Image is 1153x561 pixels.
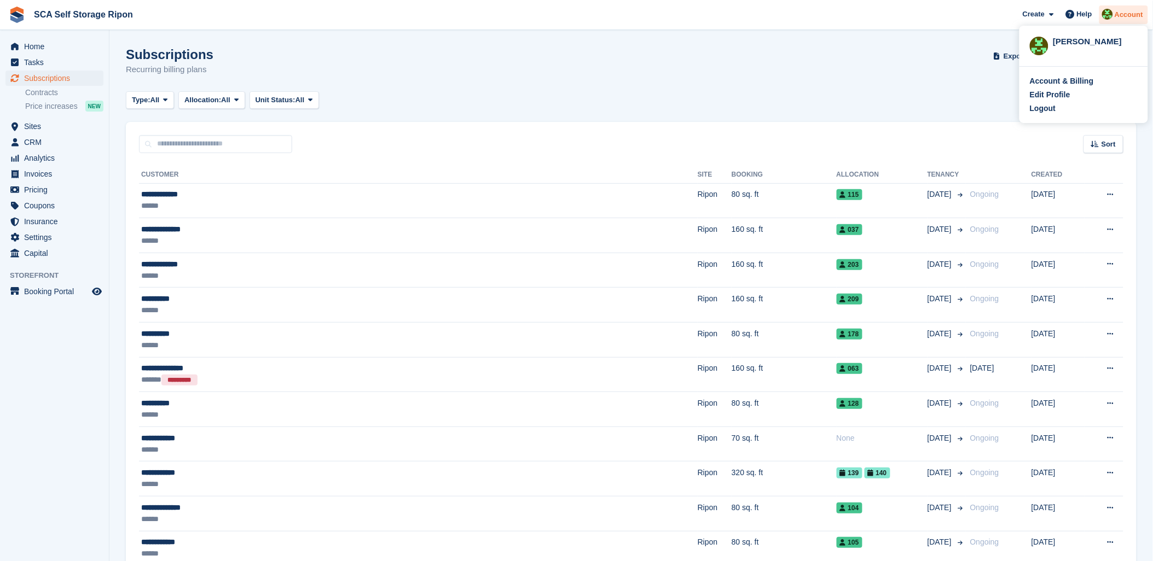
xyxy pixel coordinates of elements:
[5,284,103,299] a: menu
[184,95,221,106] span: Allocation:
[1032,392,1085,427] td: [DATE]
[698,183,732,218] td: Ripon
[837,398,862,409] span: 128
[1032,496,1085,531] td: [DATE]
[24,166,90,182] span: Invoices
[296,95,305,106] span: All
[928,328,954,340] span: [DATE]
[698,253,732,288] td: Ripon
[732,392,837,427] td: 80 sq. ft
[698,357,732,392] td: Ripon
[139,166,698,184] th: Customer
[24,55,90,70] span: Tasks
[1004,51,1026,62] span: Export
[256,95,296,106] span: Unit Status:
[970,503,999,512] span: Ongoing
[928,502,954,513] span: [DATE]
[24,230,90,245] span: Settings
[5,119,103,134] a: menu
[25,100,103,112] a: Price increases NEW
[126,47,213,62] h1: Subscriptions
[837,329,862,340] span: 178
[928,293,954,305] span: [DATE]
[24,71,90,86] span: Subscriptions
[5,135,103,150] a: menu
[732,288,837,323] td: 160 sq. ft
[5,71,103,86] a: menu
[970,468,999,477] span: Ongoing
[5,246,103,261] a: menu
[24,39,90,54] span: Home
[698,392,732,427] td: Ripon
[25,101,78,112] span: Price increases
[837,224,862,235] span: 037
[126,91,174,109] button: Type: All
[1030,103,1056,114] div: Logout
[698,166,732,184] th: Site
[1102,9,1113,20] img: Kelly Neesham
[837,467,862,478] span: 139
[928,166,966,184] th: Tenancy
[150,95,160,106] span: All
[970,190,999,198] span: Ongoing
[837,189,862,200] span: 115
[837,166,928,184] th: Allocation
[970,329,999,338] span: Ongoing
[24,135,90,150] span: CRM
[837,363,862,374] span: 063
[85,101,103,112] div: NEW
[5,39,103,54] a: menu
[1032,357,1085,392] td: [DATE]
[991,47,1039,65] button: Export
[928,224,954,235] span: [DATE]
[5,198,103,213] a: menu
[970,537,999,546] span: Ongoing
[698,426,732,461] td: Ripon
[1030,89,1138,101] a: Edit Profile
[5,182,103,197] a: menu
[1032,461,1085,496] td: [DATE]
[837,259,862,270] span: 203
[250,91,319,109] button: Unit Status: All
[24,246,90,261] span: Capital
[928,467,954,478] span: [DATE]
[1053,36,1138,45] div: [PERSON_NAME]
[928,398,954,409] span: [DATE]
[837,294,862,305] span: 209
[732,166,837,184] th: Booking
[865,467,890,478] span: 140
[837,537,862,548] span: 105
[1102,139,1116,150] span: Sort
[1030,37,1048,55] img: Kelly Neesham
[928,433,954,444] span: [DATE]
[970,364,994,372] span: [DATE]
[1115,9,1143,20] span: Account
[732,357,837,392] td: 160 sq. ft
[928,536,954,548] span: [DATE]
[1032,288,1085,323] td: [DATE]
[732,322,837,357] td: 80 sq. ft
[5,166,103,182] a: menu
[24,150,90,166] span: Analytics
[732,461,837,496] td: 320 sq. ft
[732,426,837,461] td: 70 sq. ft
[837,433,928,444] div: None
[5,150,103,166] a: menu
[1030,75,1138,87] a: Account & Billing
[928,363,954,374] span: [DATE]
[732,218,837,253] td: 160 sq. ft
[732,253,837,288] td: 160 sq. ft
[24,182,90,197] span: Pricing
[698,461,732,496] td: Ripon
[25,87,103,98] a: Contracts
[970,399,999,407] span: Ongoing
[90,285,103,298] a: Preview store
[928,259,954,270] span: [DATE]
[732,496,837,531] td: 80 sq. ft
[24,119,90,134] span: Sites
[24,214,90,229] span: Insurance
[837,502,862,513] span: 104
[1032,322,1085,357] td: [DATE]
[698,288,732,323] td: Ripon
[1032,426,1085,461] td: [DATE]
